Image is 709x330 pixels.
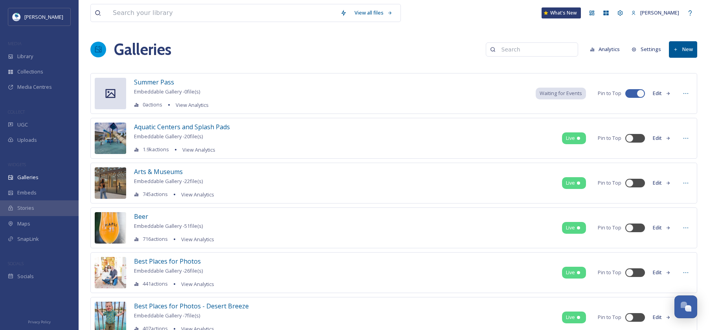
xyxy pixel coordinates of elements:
[17,235,39,243] span: SnapLink
[566,179,575,187] span: Live
[143,101,162,108] span: 0 actions
[176,101,209,108] span: View Analytics
[8,161,26,167] span: WIDGETS
[28,319,51,324] span: Privacy Policy
[134,167,183,176] span: Arts & Museums
[178,145,215,154] a: View Analytics
[8,109,25,115] span: COLLECT
[172,100,209,110] a: View Analytics
[134,302,249,310] span: Best Places for Photos - Desert Breeze
[95,167,126,199] img: ae97ec52-7875-4631-bba8-914878092967.jpg
[598,224,621,231] span: Pin to Top
[586,42,628,57] a: Analytics
[181,191,214,198] span: View Analytics
[649,265,675,280] button: Edit
[143,235,168,243] span: 716 actions
[134,78,174,86] span: Summer Pass
[95,212,126,244] img: 5c096d56-378a-4545-8984-64bf221e416c.jpg
[649,130,675,146] button: Edit
[181,236,214,243] span: View Analytics
[134,88,200,95] span: Embeddable Gallery - 0 file(s)
[143,280,168,288] span: 441 actions
[598,269,621,276] span: Pin to Top
[28,317,51,326] a: Privacy Policy
[17,136,37,144] span: Uploads
[114,38,171,61] a: Galleries
[649,220,675,235] button: Edit
[17,220,30,227] span: Maps
[134,133,203,140] span: Embeddable Gallery - 20 file(s)
[17,273,34,280] span: Socials
[586,42,624,57] button: Analytics
[134,267,203,274] span: Embeddable Gallery - 26 file(s)
[649,86,675,101] button: Edit
[24,13,63,20] span: [PERSON_NAME]
[182,146,215,153] span: View Analytics
[95,257,126,288] img: 6c23dea3-90e5-45c4-827a-c9edadeec2e9.jpg
[17,68,43,75] span: Collections
[598,313,621,321] span: Pin to Top
[134,257,201,266] span: Best Places for Photos
[628,42,669,57] a: Settings
[566,224,575,231] span: Live
[177,279,214,289] a: View Analytics
[542,7,581,18] a: What's New
[17,53,33,60] span: Library
[674,295,697,318] button: Open Chat
[669,41,697,57] button: New
[566,134,575,142] span: Live
[17,83,52,91] span: Media Centres
[17,121,28,128] span: UGC
[17,189,37,196] span: Embeds
[134,212,148,221] span: Beer
[566,269,575,276] span: Live
[351,5,397,20] a: View all files
[498,42,574,57] input: Search
[649,175,675,191] button: Edit
[17,174,39,181] span: Galleries
[95,123,126,154] img: 703e11ef-abd9-4b69-b1fc-f95fa3056a90.jpg
[109,4,336,22] input: Search your library
[628,42,665,57] button: Settings
[143,146,169,153] span: 1.9k actions
[598,134,621,142] span: Pin to Top
[134,222,203,229] span: Embeddable Gallery - 51 file(s)
[134,123,230,131] span: Aquatic Centers and Splash Pads
[627,5,683,20] a: [PERSON_NAME]
[177,235,214,244] a: View Analytics
[598,179,621,187] span: Pin to Top
[598,90,621,97] span: Pin to Top
[566,313,575,321] span: Live
[640,9,679,16] span: [PERSON_NAME]
[17,204,34,212] span: Stories
[540,90,582,97] span: Waiting for Events
[13,13,20,21] img: download.jpeg
[177,190,214,199] a: View Analytics
[181,280,214,288] span: View Analytics
[8,40,22,46] span: MEDIA
[649,310,675,325] button: Edit
[8,260,24,266] span: SOCIALS
[134,312,200,319] span: Embeddable Gallery - 7 file(s)
[134,178,203,185] span: Embeddable Gallery - 22 file(s)
[143,191,168,198] span: 745 actions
